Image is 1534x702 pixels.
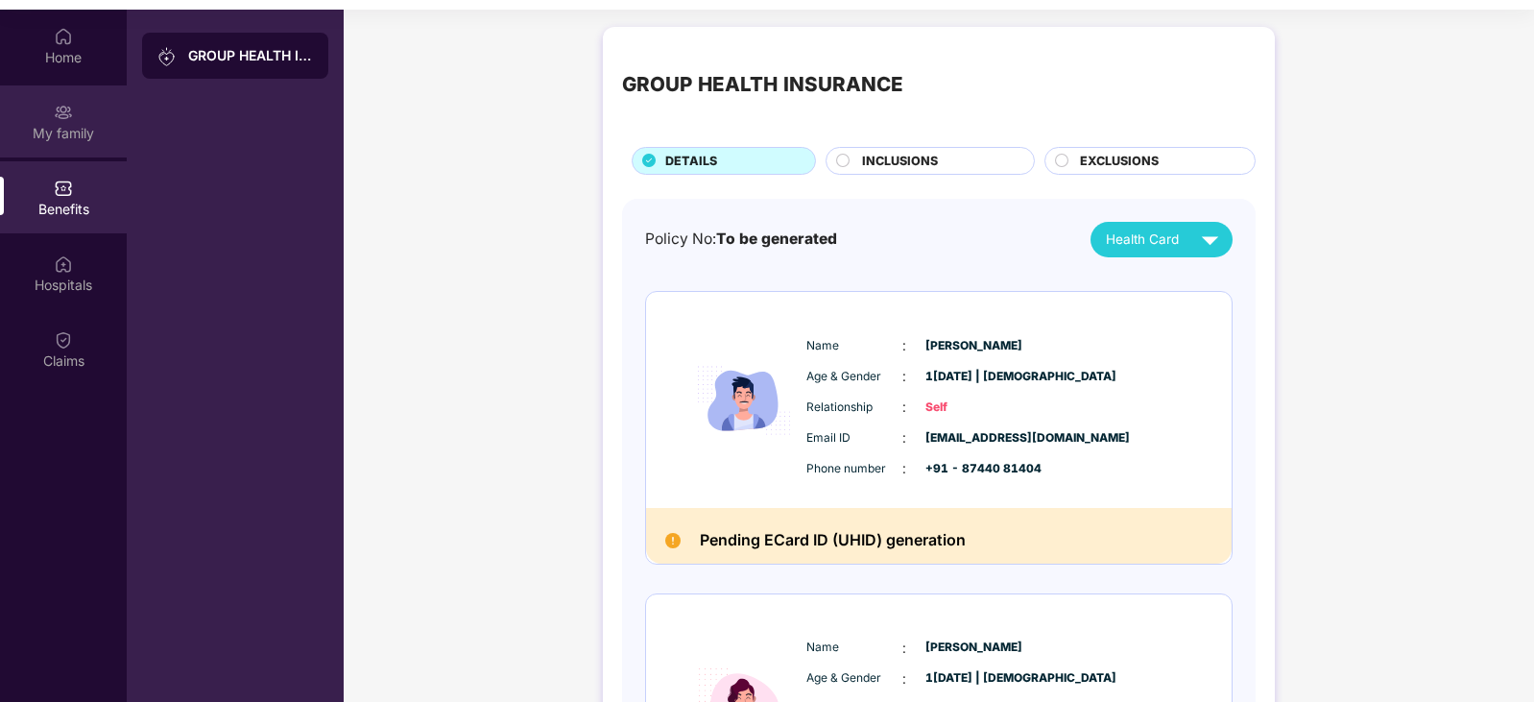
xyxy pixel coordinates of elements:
[1106,230,1179,250] span: Health Card
[925,429,1021,448] span: [EMAIL_ADDRESS][DOMAIN_NAME]
[54,103,73,122] img: svg+xml;base64,PHN2ZyB3aWR0aD0iMjAiIGhlaWdodD0iMjAiIHZpZXdCb3g9IjAgMCAyMCAyMCIgZmlsbD0ibm9uZSIgeG...
[54,330,73,350] img: svg+xml;base64,PHN2ZyBpZD0iQ2xhaW0iIHhtbG5zPSJodHRwOi8vd3d3LnczLm9yZy8yMDAwL3N2ZyIgd2lkdGg9IjIwIi...
[806,399,902,417] span: Relationship
[716,230,837,248] span: To be generated
[54,27,73,46] img: svg+xml;base64,PHN2ZyBpZD0iSG9tZSIgeG1sbnM9Imh0dHA6Ly93d3cudzMub3JnLzIwMDAvc3ZnIiB3aWR0aD0iMjAiIG...
[925,669,1021,688] span: 1[DATE] | [DEMOGRAPHIC_DATA]
[1193,223,1227,256] img: svg+xml;base64,PHN2ZyB4bWxucz0iaHR0cDovL3d3dy53My5vcmcvMjAwMC9zdmciIHZpZXdCb3g9IjAgMCAyNCAyNCIgd2...
[806,368,902,386] span: Age & Gender
[806,669,902,688] span: Age & Gender
[54,254,73,274] img: svg+xml;base64,PHN2ZyBpZD0iSG9zcGl0YWxzIiB4bWxucz0iaHR0cDovL3d3dy53My5vcmcvMjAwMC9zdmciIHdpZHRoPS...
[188,46,313,65] div: GROUP HEALTH INSURANCE
[902,638,906,659] span: :
[925,460,1021,478] span: +91 - 87440 81404
[902,366,906,387] span: :
[622,69,903,100] div: GROUP HEALTH INSURANCE
[925,337,1021,355] span: [PERSON_NAME]
[645,228,837,252] div: Policy No:
[902,397,906,418] span: :
[686,314,802,487] img: icon
[1080,152,1159,171] span: EXCLUSIONS
[157,47,177,66] img: svg+xml;base64,PHN2ZyB3aWR0aD0iMjAiIGhlaWdodD0iMjAiIHZpZXdCb3g9IjAgMCAyMCAyMCIgZmlsbD0ibm9uZSIgeG...
[806,639,902,657] span: Name
[806,337,902,355] span: Name
[902,335,906,356] span: :
[806,429,902,448] span: Email ID
[902,668,906,690] span: :
[54,179,73,198] img: svg+xml;base64,PHN2ZyBpZD0iQmVuZWZpdHMiIHhtbG5zPSJodHRwOi8vd3d3LnczLm9yZy8yMDAwL3N2ZyIgd2lkdGg9Ij...
[665,152,717,171] span: DETAILS
[925,399,1021,417] span: Self
[902,427,906,448] span: :
[925,368,1021,386] span: 1[DATE] | [DEMOGRAPHIC_DATA]
[925,639,1021,657] span: [PERSON_NAME]
[700,527,966,553] h2: Pending ECard ID (UHID) generation
[806,460,902,478] span: Phone number
[902,458,906,479] span: :
[862,152,938,171] span: INCLUSIONS
[1091,222,1233,257] button: Health Card
[665,533,681,548] img: Pending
